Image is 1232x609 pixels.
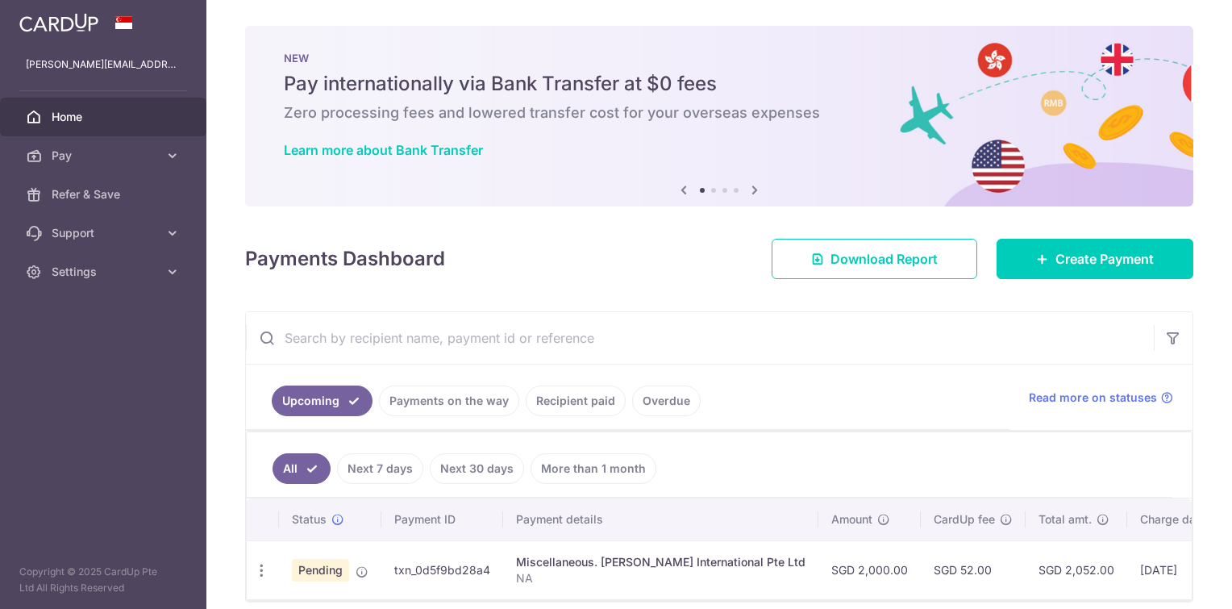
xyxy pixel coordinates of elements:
span: Support [52,225,158,241]
p: NEW [284,52,1155,65]
span: Pending [292,559,349,582]
span: Read more on statuses [1029,390,1157,406]
h6: Zero processing fees and lowered transfer cost for your overseas expenses [284,103,1155,123]
span: Download Report [830,249,938,269]
h5: Pay internationally via Bank Transfer at $0 fees [284,71,1155,97]
a: Upcoming [272,386,373,416]
h4: Payments Dashboard [245,244,445,273]
span: Refer & Save [52,186,158,202]
input: Search by recipient name, payment id or reference [246,312,1154,364]
td: SGD 2,000.00 [818,540,921,599]
a: Create Payment [997,239,1193,279]
div: Miscellaneous. [PERSON_NAME] International Pte Ltd [516,554,805,570]
span: CardUp fee [934,511,995,528]
a: Download Report [772,239,977,279]
span: Home [52,109,158,125]
td: SGD 52.00 [921,540,1026,599]
th: Payment details [503,498,818,540]
th: Payment ID [381,498,503,540]
span: Settings [52,264,158,280]
img: Bank transfer banner [245,26,1193,206]
span: Pay [52,148,158,164]
span: Amount [831,511,872,528]
p: [PERSON_NAME][EMAIL_ADDRESS][PERSON_NAME][DOMAIN_NAME] [26,56,181,73]
span: Charge date [1140,511,1206,528]
a: Read more on statuses [1029,390,1173,406]
a: Next 7 days [337,453,423,484]
p: NA [516,570,805,586]
a: Learn more about Bank Transfer [284,142,483,158]
a: Recipient paid [526,386,626,416]
span: Total amt. [1038,511,1092,528]
a: More than 1 month [531,453,656,484]
img: CardUp [19,13,98,32]
a: Overdue [632,386,701,416]
a: Next 30 days [430,453,524,484]
span: Status [292,511,327,528]
span: Create Payment [1055,249,1154,269]
td: SGD 2,052.00 [1026,540,1127,599]
td: txn_0d5f9bd28a4 [381,540,503,599]
a: Payments on the way [379,386,519,416]
a: All [273,453,331,484]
